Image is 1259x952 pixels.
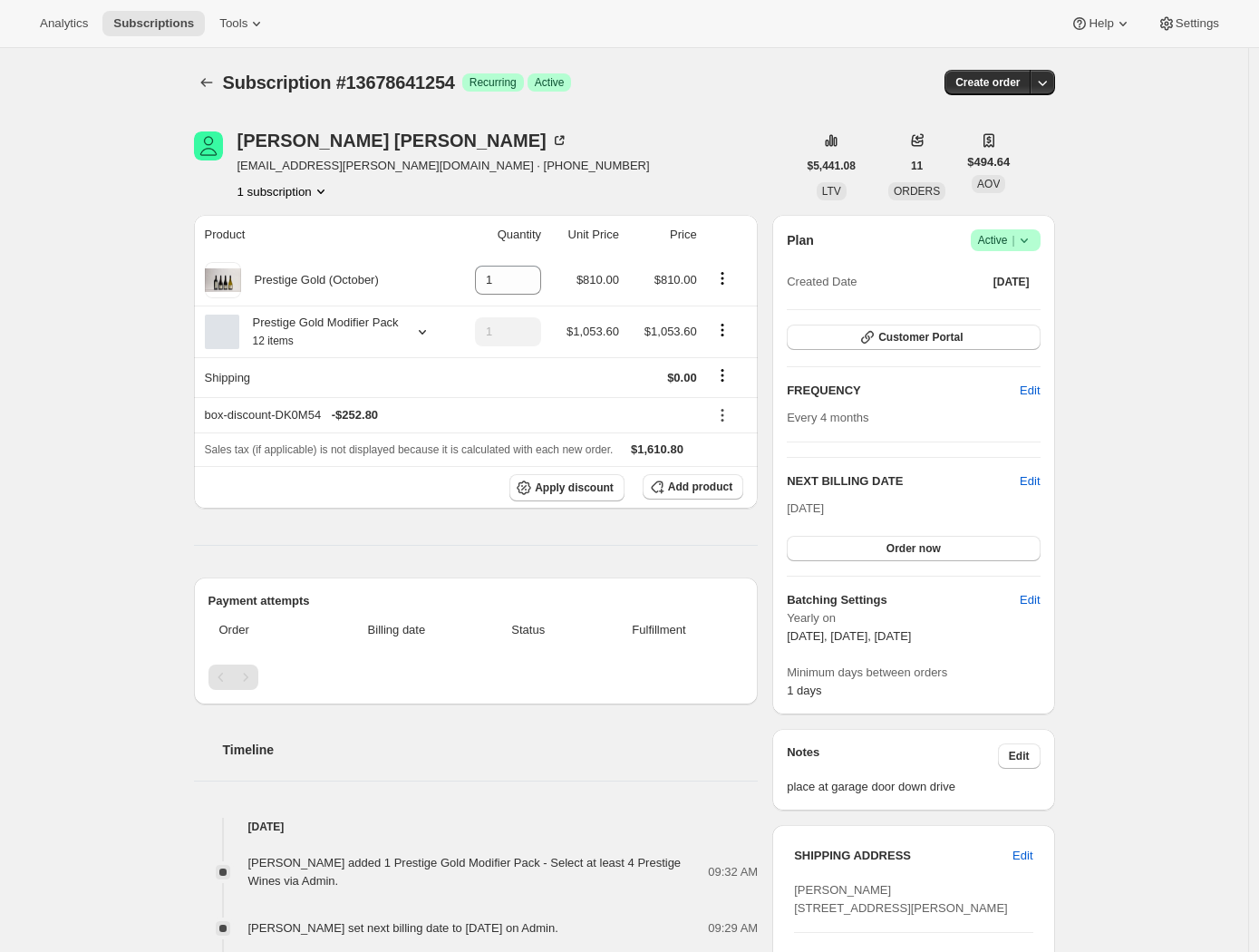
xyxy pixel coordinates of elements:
[787,382,1020,400] h2: FREQUENCY
[955,75,1020,90] span: Create order
[794,847,1012,865] h3: SHIPPING ADDRESS
[787,501,824,515] span: [DATE]
[208,610,317,650] th: Order
[1020,591,1040,609] span: Edit
[535,75,565,90] span: Active
[1089,16,1113,31] span: Help
[452,215,547,255] th: Quantity
[631,442,683,456] span: $1,610.80
[625,215,702,255] th: Price
[102,11,205,36] button: Subscriptions
[1147,11,1230,36] button: Settings
[208,592,744,610] h2: Payment attempts
[29,11,99,36] button: Analytics
[208,11,276,36] button: Tools
[208,665,744,690] nav: Pagination
[787,609,1040,627] span: Yearly on
[708,268,737,288] button: Product actions
[787,664,1040,682] span: Minimum days between orders
[643,474,743,500] button: Add product
[1009,586,1051,615] button: Edit
[576,273,619,287] span: $810.00
[40,16,88,31] span: Analytics
[787,536,1040,561] button: Order now
[787,743,998,769] h3: Notes
[708,919,758,937] span: 09:29 AM
[787,629,911,643] span: [DATE], [DATE], [DATE]
[194,818,759,836] h4: [DATE]
[223,741,759,759] h2: Timeline
[482,621,575,639] span: Status
[219,16,247,31] span: Tools
[332,406,378,424] span: - $252.80
[993,275,1030,289] span: [DATE]
[586,621,732,639] span: Fulfillment
[900,153,934,179] button: 11
[205,443,614,456] span: Sales tax (if applicable) is not displayed because it is calculated with each new order.
[1060,11,1142,36] button: Help
[787,273,857,291] span: Created Date
[194,131,223,160] span: Brian Elliott
[787,325,1040,350] button: Customer Portal
[983,269,1041,295] button: [DATE]
[223,73,455,92] span: Subscription #13678641254
[944,70,1031,95] button: Create order
[113,16,194,31] span: Subscriptions
[535,481,614,495] span: Apply discount
[237,157,650,175] span: [EMAIL_ADDRESS][PERSON_NAME][DOMAIN_NAME] · [PHONE_NUMBER]
[1012,847,1032,865] span: Edit
[787,684,821,697] span: 1 days
[1002,841,1043,870] button: Edit
[241,271,379,289] div: Prestige Gold (October)
[787,472,1020,491] h2: NEXT BILLING DATE
[787,591,1020,609] h6: Batching Settings
[205,406,697,424] div: box-discount-DK0M54
[668,480,732,494] span: Add product
[1009,749,1030,763] span: Edit
[1009,376,1051,405] button: Edit
[237,131,568,150] div: [PERSON_NAME] [PERSON_NAME]
[708,365,737,385] button: Shipping actions
[509,474,625,501] button: Apply discount
[808,159,856,173] span: $5,441.08
[1176,16,1219,31] span: Settings
[967,153,1010,171] span: $494.64
[1020,472,1040,491] button: Edit
[822,185,841,198] span: LTV
[253,335,294,347] small: 12 items
[894,185,940,198] span: ORDERS
[1012,233,1014,248] span: |
[978,231,1033,249] span: Active
[237,182,330,200] button: Product actions
[787,778,1040,796] span: place at garage door down drive
[567,325,619,338] span: $1,053.60
[654,273,697,287] span: $810.00
[977,178,1000,190] span: AOV
[248,856,682,888] span: [PERSON_NAME] added 1 Prestige Gold Modifier Pack - Select at least 4 Prestige Wines via Admin.
[322,621,471,639] span: Billing date
[194,70,219,95] button: Subscriptions
[194,357,452,397] th: Shipping
[787,231,814,249] h2: Plan
[797,153,867,179] button: $5,441.08
[547,215,625,255] th: Unit Price
[787,411,868,424] span: Every 4 months
[878,330,963,345] span: Customer Portal
[708,863,758,881] span: 09:32 AM
[194,215,452,255] th: Product
[470,75,517,90] span: Recurring
[667,371,697,384] span: $0.00
[998,743,1041,769] button: Edit
[1020,382,1040,400] span: Edit
[794,883,1008,915] span: [PERSON_NAME] [STREET_ADDRESS][PERSON_NAME]
[708,320,737,340] button: Product actions
[239,314,399,350] div: Prestige Gold Modifier Pack
[644,325,697,338] span: $1,053.60
[248,921,558,935] span: [PERSON_NAME] set next billing date to [DATE] on Admin.
[886,541,941,556] span: Order now
[911,159,923,173] span: 11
